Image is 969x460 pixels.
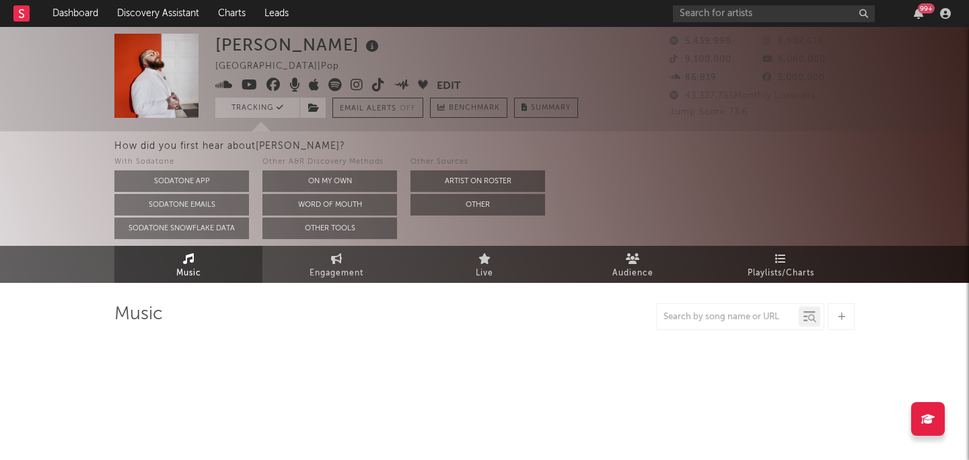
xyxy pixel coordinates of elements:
[410,246,559,283] a: Live
[437,78,461,95] button: Edit
[514,98,578,118] button: Summary
[670,92,816,100] span: 43,327,755 Monthly Listeners
[673,5,875,22] input: Search for artists
[612,265,653,282] span: Audience
[748,265,814,282] span: Playlists/Charts
[215,59,355,75] div: [GEOGRAPHIC_DATA] | Pop
[176,265,201,282] span: Music
[410,154,545,170] div: Other Sources
[262,194,397,216] button: Word Of Mouth
[430,98,507,118] a: Benchmark
[262,154,397,170] div: Other A&R Discovery Methods
[410,194,545,216] button: Other
[332,98,423,118] button: Email AlertsOff
[262,246,410,283] a: Engagement
[114,218,249,239] button: Sodatone Snowflake Data
[670,55,731,64] span: 9,100,000
[476,265,493,282] span: Live
[114,154,249,170] div: With Sodatone
[762,73,825,82] span: 5,000,000
[262,218,397,239] button: Other Tools
[410,170,545,192] button: Artist on Roster
[670,37,731,46] span: 5,439,990
[762,55,826,64] span: 6,060,000
[400,105,416,112] em: Off
[914,8,923,19] button: 99+
[559,246,707,283] a: Audience
[531,104,571,112] span: Summary
[670,108,748,117] span: Jump Score: 73.6
[657,312,799,323] input: Search by song name or URL
[114,138,969,154] div: How did you first hear about [PERSON_NAME] ?
[449,100,500,117] span: Benchmark
[114,170,249,192] button: Sodatone App
[114,246,262,283] a: Music
[670,73,717,82] span: 86,819
[215,98,299,118] button: Tracking
[310,265,363,282] span: Engagement
[707,246,855,283] a: Playlists/Charts
[215,34,382,56] div: [PERSON_NAME]
[114,194,249,216] button: Sodatone Emails
[762,37,824,46] span: 8,902,616
[918,3,935,13] div: 99 +
[262,170,397,192] button: On My Own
